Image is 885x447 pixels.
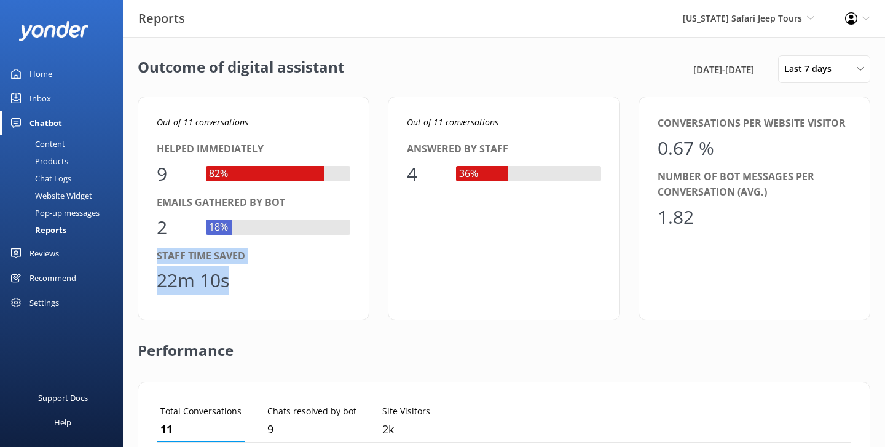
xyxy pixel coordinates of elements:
p: Total Conversations [160,405,242,418]
h2: Outcome of digital assistant [138,55,344,83]
p: Chats resolved by bot [267,405,356,418]
div: 18% [206,220,231,235]
div: 0.67 % [658,133,714,163]
a: Website Widget [7,187,123,204]
p: Site Visitors [382,405,430,418]
div: Pop-up messages [7,204,100,221]
div: Support Docs [38,386,88,410]
div: Products [7,152,68,170]
div: 36% [456,166,481,182]
div: 2 [157,213,194,242]
div: Chat Logs [7,170,71,187]
div: 4 [407,159,444,189]
span: [US_STATE] Safari Jeep Tours [683,12,802,24]
div: Home [29,61,52,86]
div: Recommend [29,266,76,290]
div: 1.82 [658,202,694,232]
div: 22m 10s [157,266,229,295]
span: [DATE] - [DATE] [693,62,754,77]
div: Reviews [29,241,59,266]
div: Helped immediately [157,141,350,157]
div: Website Widget [7,187,92,204]
div: Number of bot messages per conversation (avg.) [658,169,851,200]
a: Reports [7,221,123,239]
a: Products [7,152,123,170]
div: Chatbot [29,111,62,135]
div: Emails gathered by bot [157,195,350,211]
div: Staff time saved [157,248,350,264]
div: Settings [29,290,59,315]
a: Chat Logs [7,170,123,187]
a: Pop-up messages [7,204,123,221]
p: 1,639 [382,421,430,438]
div: 9 [157,159,194,189]
h2: Performance [138,320,234,370]
h3: Reports [138,9,185,28]
p: 9 [267,421,356,438]
i: Out of 11 conversations [407,116,498,128]
a: Content [7,135,123,152]
span: Last 7 days [784,62,839,76]
p: 11 [160,421,242,438]
div: Conversations per website visitor [658,116,851,132]
i: Out of 11 conversations [157,116,248,128]
img: yonder-white-logo.png [18,21,89,41]
div: Answered by staff [407,141,600,157]
div: Reports [7,221,66,239]
div: Help [54,410,71,435]
div: 82% [206,166,231,182]
div: Inbox [29,86,51,111]
div: Content [7,135,65,152]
